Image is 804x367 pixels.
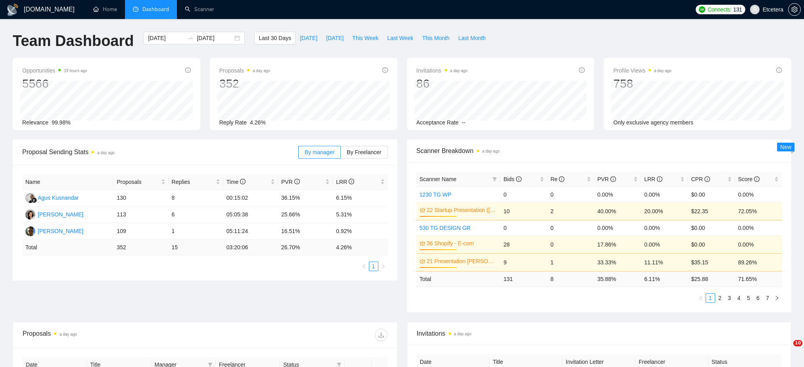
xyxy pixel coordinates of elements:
[613,119,693,126] span: Only exclusive agency members
[738,176,760,182] span: Score
[657,176,662,182] span: info-circle
[113,206,168,223] td: 113
[64,69,87,73] time: 19 hours ago
[698,296,703,300] span: left
[641,220,688,235] td: 0.00%
[416,146,782,156] span: Scanner Breakdown
[699,6,705,13] img: upwork-logo.png
[551,176,565,182] span: Re
[735,187,782,202] td: 0.00%
[735,253,782,271] td: 89.26%
[31,197,37,203] img: gigradar-bm.png
[223,190,278,206] td: 00:15:02
[704,176,710,182] span: info-circle
[369,262,378,271] a: 1
[337,362,342,367] span: filter
[378,262,388,271] button: right
[169,223,223,240] td: 1
[347,149,381,155] span: By Freelancer
[420,191,452,198] a: 1230 TG WP
[113,190,168,206] td: 130
[735,235,782,253] td: 0.00%
[25,226,35,236] img: AP
[462,119,465,126] span: --
[763,293,772,303] li: 7
[169,190,223,206] td: 8
[148,34,184,42] input: Start date
[223,223,278,240] td: 05:11:24
[416,76,468,91] div: 86
[169,240,223,255] td: 15
[547,235,594,253] td: 0
[735,271,782,287] td: 71.65 %
[416,119,459,126] span: Acceptance Rate
[500,202,547,220] td: 10
[503,176,521,182] span: Bids
[641,253,688,271] td: 11.11%
[169,206,223,223] td: 6
[613,66,672,75] span: Profile Views
[25,194,79,201] a: AKAgus Kusnandar
[383,32,418,44] button: Last Week
[594,271,641,287] td: 35.88 %
[454,32,490,44] button: Last Month
[22,147,298,157] span: Proposal Sending Stats
[492,177,497,182] span: filter
[422,34,449,42] span: This Month
[420,241,425,246] span: crown
[788,3,801,16] button: setting
[133,6,138,12] span: dashboard
[13,32,134,50] h1: Team Dashboard
[25,193,35,203] img: AK
[336,179,354,185] span: LRR
[547,253,594,271] td: 1
[688,271,735,287] td: $ 25.88
[219,66,270,75] span: Proposals
[333,240,388,255] td: 4.26 %
[735,202,782,220] td: 72.05%
[420,225,471,231] a: 530 TG DESIGN GR
[691,176,710,182] span: CPR
[725,293,734,303] li: 3
[735,220,782,235] td: 0.00%
[226,179,246,185] span: Time
[25,227,83,234] a: AP[PERSON_NAME]
[197,34,233,42] input: End date
[333,206,388,223] td: 5.31%
[500,235,547,253] td: 28
[597,176,616,182] span: PVR
[381,264,386,269] span: right
[259,34,291,42] span: Last 30 Days
[420,258,425,264] span: crown
[734,293,744,303] li: 4
[793,340,802,346] span: 10
[780,144,791,150] span: New
[716,294,724,302] a: 2
[219,119,247,126] span: Reply Rate
[117,178,159,186] span: Proposals
[775,296,779,300] span: right
[38,210,83,219] div: [PERSON_NAME]
[187,35,194,41] span: to
[420,176,457,182] span: Scanner Name
[579,67,585,73] span: info-circle
[359,262,369,271] button: left
[281,179,300,185] span: PVR
[594,187,641,202] td: 0.00%
[250,119,266,126] span: 4.26%
[359,262,369,271] li: Previous Page
[208,362,213,367] span: filter
[688,220,735,235] td: $0.00
[610,176,616,182] span: info-circle
[142,6,169,13] span: Dashboard
[253,69,270,73] time: a day ago
[352,34,378,42] span: This Week
[454,332,472,336] time: a day ago
[348,32,383,44] button: This Week
[547,220,594,235] td: 0
[362,264,367,269] span: left
[113,174,168,190] th: Proposals
[22,66,87,75] span: Opportunities
[688,202,735,220] td: $22.35
[458,34,485,42] span: Last Month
